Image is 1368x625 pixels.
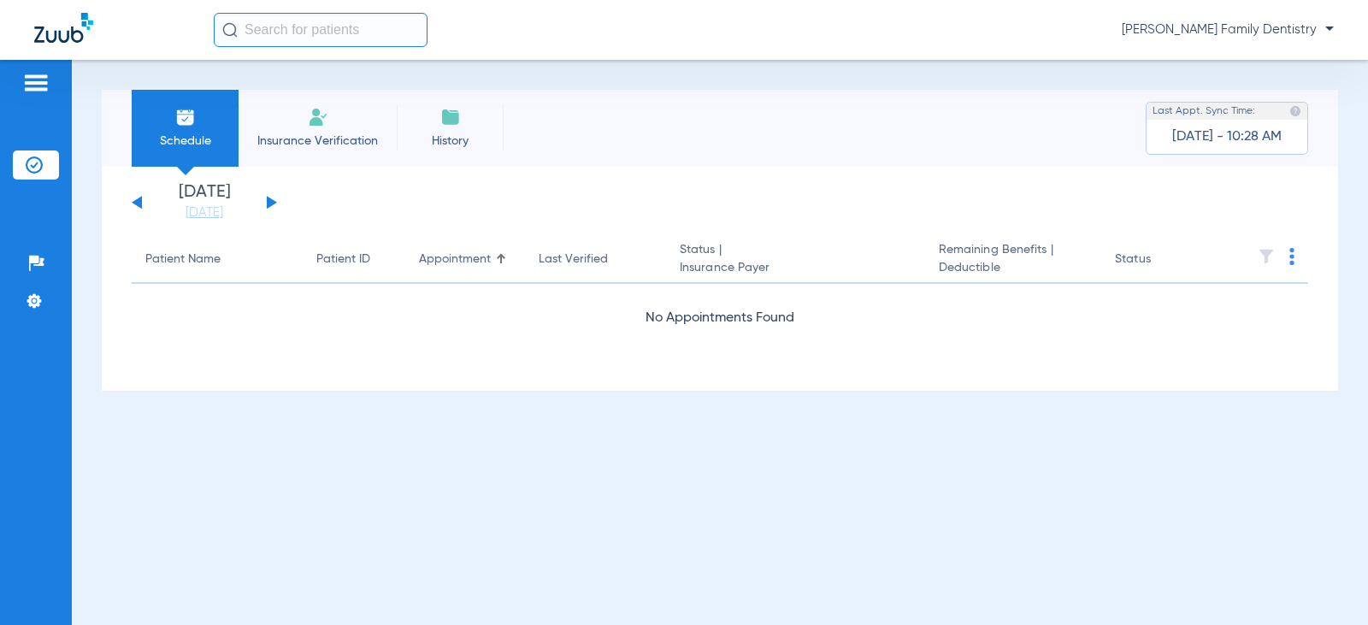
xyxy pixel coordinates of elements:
img: Manual Insurance Verification [308,107,328,127]
img: History [440,107,461,127]
img: Zuub Logo [34,13,93,43]
div: Appointment [419,251,511,268]
div: Patient Name [145,251,289,268]
span: Insurance Payer [680,259,911,277]
img: last sync help info [1289,105,1301,117]
div: Appointment [419,251,491,268]
div: Patient ID [316,251,370,268]
span: History [410,133,491,150]
img: filter.svg [1258,248,1275,265]
img: hamburger-icon [22,73,50,93]
div: Patient ID [316,251,392,268]
img: Schedule [175,107,196,127]
li: [DATE] [153,184,256,221]
div: Last Verified [539,251,608,268]
img: group-dot-blue.svg [1289,248,1294,265]
div: Patient Name [145,251,221,268]
div: No Appointments Found [132,308,1308,329]
span: Last Appt. Sync Time: [1153,103,1255,120]
a: [DATE] [153,204,256,221]
th: Remaining Benefits | [925,236,1101,284]
th: Status [1101,236,1217,284]
img: Search Icon [222,22,238,38]
span: [PERSON_NAME] Family Dentistry [1122,21,1334,38]
input: Search for patients [214,13,427,47]
span: Deductible [939,259,1088,277]
span: Schedule [144,133,226,150]
div: Last Verified [539,251,652,268]
th: Status | [666,236,925,284]
span: [DATE] - 10:28 AM [1172,128,1282,145]
span: Insurance Verification [251,133,384,150]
